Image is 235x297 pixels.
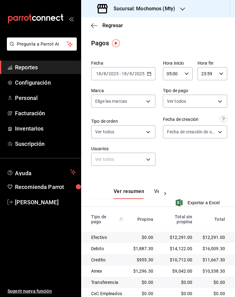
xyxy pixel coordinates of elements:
[163,234,192,240] div: $12,291.00
[69,16,74,21] button: open_drawer_menu
[91,119,155,123] label: Tipo de orden
[7,37,77,51] button: Pregunta a Parrot AI
[167,129,216,135] span: Fecha de creación de orden
[202,290,225,297] div: $0.00
[163,214,192,224] div: Total sin propina
[202,234,225,240] div: $12,291.00
[163,268,192,274] div: $9,042.00
[91,234,123,240] div: Efectivo
[202,268,225,274] div: $10,338.30
[129,71,132,76] input: --
[202,257,225,263] div: $11,667.30
[7,288,76,295] span: Sugerir nueva función
[133,279,153,285] div: $0.00
[177,199,220,206] button: Exportar a Excel
[91,61,155,65] label: Fecha
[132,71,134,76] span: /
[198,61,227,65] label: Hora fin
[202,217,225,222] div: Total
[163,245,192,252] div: $14,122.00
[91,88,155,93] label: Marca
[163,61,193,65] label: Hora inicio
[163,88,227,93] label: Tipo de pago
[15,140,76,148] span: Suscripción
[96,71,101,76] input: --
[127,71,129,76] span: /
[91,146,155,151] label: Usuarios
[91,38,109,48] div: Pagos
[91,257,123,263] div: Credito
[133,268,153,274] div: $1,296.30
[108,71,119,76] input: ----
[112,39,120,47] img: Tooltip marker
[91,279,123,285] div: Transferencia
[91,153,155,166] div: Ver todos
[91,214,123,224] div: Tipo de pago
[133,257,153,263] div: $955.30
[15,124,76,133] span: Inventarios
[167,98,186,104] span: Ver todos
[95,98,127,104] span: Elige las marcas
[95,129,114,135] span: Ver todos
[15,63,76,72] span: Reportes
[133,245,153,252] div: $1,887.30
[202,279,225,285] div: $0.00
[4,45,77,52] a: Pregunta a Parrot AI
[114,188,159,199] div: navigation tabs
[103,71,106,76] input: --
[15,168,68,176] span: Ayuda
[109,5,175,12] h3: Sucursal: Mochomos (Mty)
[106,71,108,76] span: /
[91,290,123,297] div: CxC Empleados
[15,94,76,102] span: Personal
[163,257,192,263] div: $10,712.00
[121,71,127,76] input: --
[133,217,153,222] div: Propina
[154,188,178,199] button: Ver pagos
[15,78,76,87] span: Configuración
[120,71,121,76] span: -
[15,183,76,191] span: Recomienda Parrot
[91,22,123,28] button: Regresar
[91,268,123,274] div: Amex
[133,234,153,240] div: $0.00
[163,116,198,123] div: Fecha de creación
[101,71,103,76] span: /
[134,71,145,76] input: ----
[17,41,67,47] span: Pregunta a Parrot AI
[102,22,123,28] span: Regresar
[163,279,192,285] div: $0.00
[114,188,144,199] button: Ver resumen
[202,245,225,252] div: $16,009.30
[133,290,153,297] div: $0.00
[15,198,76,206] span: [PERSON_NAME]
[91,245,123,252] div: Debito
[15,109,76,117] span: Facturación
[119,217,123,221] svg: Los pagos realizados con Pay y otras terminales son montos brutos.
[163,290,192,297] div: $0.00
